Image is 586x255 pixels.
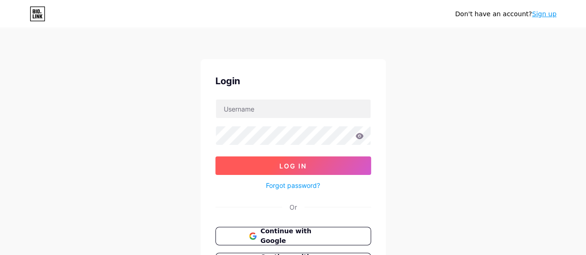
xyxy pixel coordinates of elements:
input: Username [216,100,371,118]
button: Continue with Google [215,227,371,245]
span: Log In [279,162,307,170]
a: Sign up [532,10,556,18]
span: Continue with Google [260,226,337,246]
a: Forgot password? [266,180,320,190]
div: Don't have an account? [455,9,556,19]
button: Log In [215,156,371,175]
div: Login [215,74,371,88]
div: Or [290,202,297,212]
